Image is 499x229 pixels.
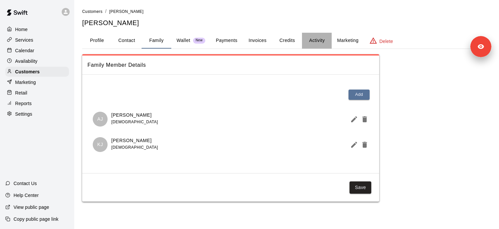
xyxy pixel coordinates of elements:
[14,216,58,222] p: Copy public page link
[380,38,393,45] p: Delete
[349,181,371,194] button: Save
[109,9,144,14] span: [PERSON_NAME]
[332,33,364,49] button: Marketing
[87,61,374,69] span: Family Member Details
[105,8,107,15] li: /
[302,33,332,49] button: Activity
[97,141,103,148] p: KJ
[82,9,103,14] a: Customers
[82,33,491,49] div: basic tabs example
[177,37,190,44] p: Wallet
[15,47,34,54] p: Calendar
[111,145,158,150] span: [DEMOGRAPHIC_DATA]
[5,56,69,66] a: Availability
[111,120,158,124] span: [DEMOGRAPHIC_DATA]
[358,113,369,126] button: Delete
[348,113,358,126] button: Edit Member
[15,90,27,96] p: Retail
[15,111,32,117] p: Settings
[93,137,108,152] div: Kiefer Johnston
[14,204,49,210] p: View public page
[82,19,491,27] h5: [PERSON_NAME]
[348,138,358,151] button: Edit Member
[97,116,103,123] p: AJ
[112,33,142,49] button: Contact
[5,67,69,77] a: Customers
[5,77,69,87] a: Marketing
[358,138,369,151] button: Delete
[14,180,37,187] p: Contact Us
[82,33,112,49] button: Profile
[5,46,69,56] a: Calendar
[5,98,69,108] a: Reports
[15,58,38,64] p: Availability
[15,26,28,33] p: Home
[111,112,158,119] p: [PERSON_NAME]
[5,109,69,119] a: Settings
[272,33,302,49] button: Credits
[93,112,108,127] div: Alastair Johnston
[193,38,205,43] span: New
[5,24,69,34] a: Home
[349,90,370,100] button: Add
[15,37,33,43] p: Services
[5,35,69,45] a: Services
[243,33,272,49] button: Invoices
[15,79,36,86] p: Marketing
[15,100,32,107] p: Reports
[111,137,158,144] p: [PERSON_NAME]
[15,68,40,75] p: Customers
[5,88,69,98] a: Retail
[211,33,243,49] button: Payments
[142,33,171,49] button: Family
[14,192,39,199] p: Help Center
[82,8,491,15] nav: breadcrumb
